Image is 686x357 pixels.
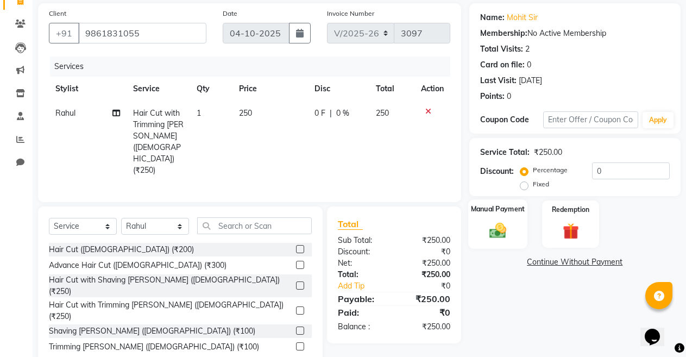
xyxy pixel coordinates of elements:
div: 2 [525,43,530,55]
div: Paid: [330,306,394,319]
span: 1 [197,108,201,118]
div: Payable: [330,292,394,305]
span: 0 F [314,108,325,119]
div: ₹250.00 [394,321,458,333]
div: Discount: [330,246,394,258]
span: 250 [376,108,389,118]
th: Disc [308,77,369,101]
div: Coupon Code [480,114,543,126]
label: Percentage [533,165,568,175]
div: Hair Cut with Shaving [PERSON_NAME] ([DEMOGRAPHIC_DATA]) (₹250) [49,274,292,297]
span: Total [338,218,363,230]
div: Advance Hair Cut ([DEMOGRAPHIC_DATA]) (₹300) [49,260,226,271]
div: Net: [330,258,394,269]
a: Mohit Sir [507,12,538,23]
div: ₹250.00 [394,292,458,305]
div: Sub Total: [330,235,394,246]
th: Total [369,77,414,101]
span: Rahul [55,108,75,118]
div: Total: [330,269,394,280]
div: Hair Cut ([DEMOGRAPHIC_DATA]) (₹200) [49,244,194,255]
label: Manual Payment [470,204,525,214]
div: ₹0 [394,306,458,319]
div: ₹250.00 [394,258,458,269]
span: 0 % [336,108,349,119]
button: Apply [643,112,674,128]
div: Points: [480,91,505,102]
div: No Active Membership [480,28,670,39]
div: Hair Cut with Trimming [PERSON_NAME] ([DEMOGRAPHIC_DATA]) (₹250) [49,299,292,322]
div: Last Visit: [480,75,517,86]
div: 0 [507,91,511,102]
label: Fixed [533,179,549,189]
div: Service Total: [480,147,530,158]
div: Balance : [330,321,394,333]
label: Date [223,9,237,18]
div: Services [50,57,458,77]
th: Stylist [49,77,127,101]
div: ₹250.00 [534,147,562,158]
th: Qty [190,77,232,101]
iframe: chat widget [640,314,675,346]
div: Membership: [480,28,527,39]
img: _gift.svg [558,221,584,241]
a: Continue Without Payment [471,256,678,268]
input: Search by Name/Mobile/Email/Code [78,23,206,43]
div: ₹0 [405,280,458,292]
img: _cash.svg [484,221,512,240]
input: Search or Scan [197,217,312,234]
div: Shaving [PERSON_NAME] ([DEMOGRAPHIC_DATA]) (₹100) [49,325,255,337]
span: Hair Cut with Trimming [PERSON_NAME] ([DEMOGRAPHIC_DATA]) (₹250) [133,108,184,175]
label: Client [49,9,66,18]
div: Name: [480,12,505,23]
div: ₹250.00 [394,269,458,280]
div: 0 [527,59,531,71]
input: Enter Offer / Coupon Code [543,111,638,128]
a: Add Tip [330,280,405,292]
span: | [330,108,332,119]
div: Discount: [480,166,514,177]
div: Card on file: [480,59,525,71]
th: Action [414,77,450,101]
div: [DATE] [519,75,542,86]
th: Service [127,77,190,101]
div: Trimming [PERSON_NAME] ([DEMOGRAPHIC_DATA]) (₹100) [49,341,259,353]
button: +91 [49,23,79,43]
span: 250 [239,108,252,118]
div: ₹0 [394,246,458,258]
label: Redemption [552,205,589,215]
th: Price [232,77,308,101]
label: Invoice Number [327,9,374,18]
div: ₹250.00 [394,235,458,246]
div: Total Visits: [480,43,523,55]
